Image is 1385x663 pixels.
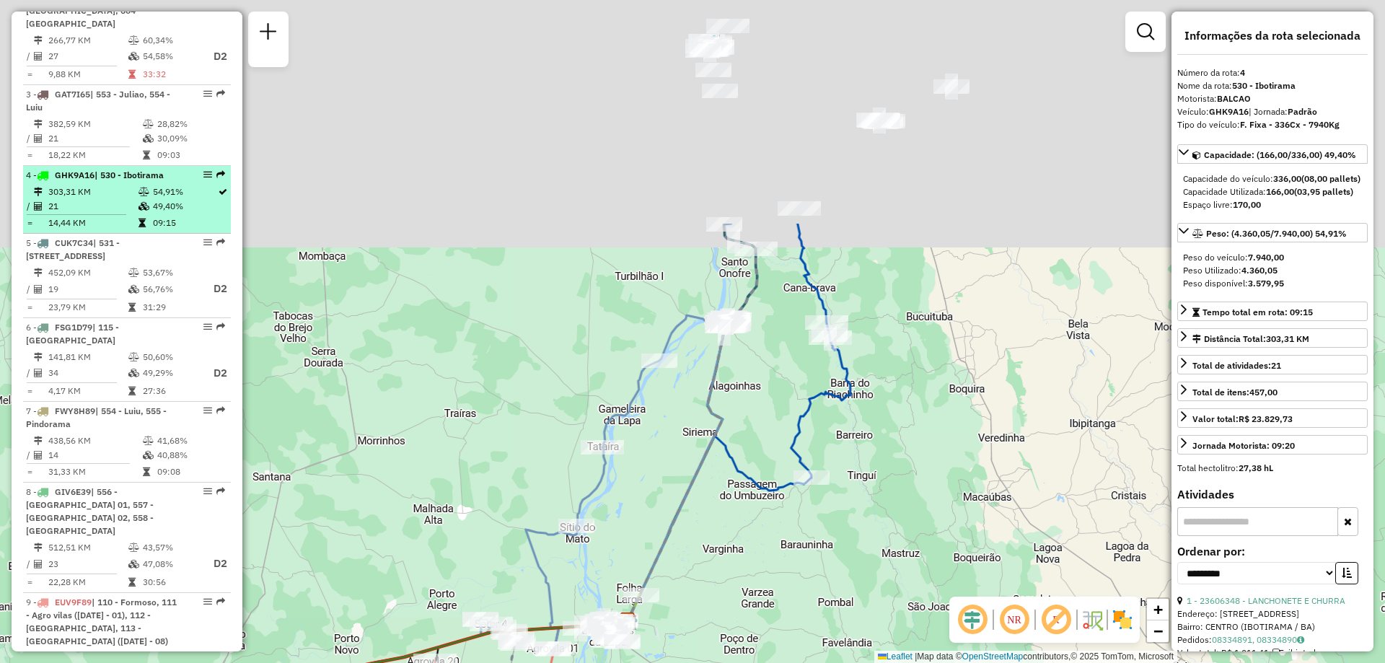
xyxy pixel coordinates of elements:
button: Ordem crescente [1335,562,1358,584]
td: / [26,48,33,66]
div: Jornada Motorista: 09:20 [1192,439,1295,452]
td: / [26,131,33,146]
td: 23 [48,555,128,573]
td: 14,44 KM [48,216,138,230]
p: D2 [201,48,227,65]
span: | 554 - Luiu, 555 - Pindorama [26,405,167,429]
i: % de utilização da cubagem [143,134,154,143]
td: 50,60% [142,350,200,364]
p: D2 [201,365,227,382]
td: 4,17 KM [48,384,128,398]
td: 512,51 KM [48,540,128,555]
i: % de utilização da cubagem [138,202,149,211]
img: Exibir/Ocultar setores [1111,608,1134,631]
span: 6 - [26,322,119,346]
td: = [26,465,33,479]
span: 4 - [26,170,164,180]
strong: (08,00 pallets) [1301,173,1360,184]
i: % de utilização do peso [138,188,149,196]
td: 452,09 KM [48,265,128,280]
i: % de utilização do peso [143,120,154,128]
i: Total de Atividades [34,369,43,377]
div: Peso disponível: [1183,277,1362,290]
i: Distância Total [34,36,43,45]
div: Capacidade do veículo: [1183,172,1362,185]
td: 21 [48,131,142,146]
td: 54,91% [152,185,217,199]
div: Total hectolitro: [1177,462,1368,475]
td: 31:29 [142,300,200,315]
div: Nome da rota: [1177,79,1368,92]
span: + [1153,600,1163,618]
span: | Jornada: [1249,106,1317,117]
span: | 115 - [GEOGRAPHIC_DATA] [26,322,119,346]
h4: Atividades [1177,488,1368,501]
em: Opções [203,238,212,247]
span: Total de atividades: [1192,360,1281,371]
span: 3 - [26,89,170,113]
p: D2 [201,556,227,572]
span: Capacidade: (166,00/336,00) 49,40% [1204,149,1356,160]
td: 23,79 KM [48,300,128,315]
a: Zoom in [1147,599,1169,620]
em: Opções [203,406,212,415]
i: Total de Atividades [34,560,43,568]
i: Total de Atividades [34,134,43,143]
td: 09:03 [157,148,225,162]
div: Bairro: CENTRO (IBOTIRAMA / BA) [1177,620,1368,633]
a: OpenStreetMap [962,651,1024,662]
td: 09:08 [157,465,225,479]
div: Valor total: R$ 1.011,41 [1177,646,1368,659]
span: Exibir rótulo [1039,602,1073,637]
em: Opções [203,170,212,179]
span: Peso: (4.360,05/7.940,00) 54,91% [1206,228,1347,239]
td: 30:56 [142,575,200,589]
td: / [26,555,33,573]
td: 303,31 KM [48,185,138,199]
i: % de utilização da cubagem [128,52,139,61]
a: Nova sessão e pesquisa [254,17,283,50]
div: Número da rota: [1177,66,1368,79]
strong: GHK9A16 [1209,106,1249,117]
td: 382,59 KM [48,117,142,131]
td: 53,67% [142,265,200,280]
td: 31,33 KM [48,465,142,479]
td: = [26,148,33,162]
i: % de utilização da cubagem [128,369,139,377]
td: 438,56 KM [48,434,142,448]
strong: R$ 23.829,73 [1239,413,1293,424]
td: 21 [48,199,138,214]
i: Observações [1297,636,1304,644]
i: Distância Total [34,268,43,277]
td: 41,68% [157,434,225,448]
span: 8 - [26,486,154,536]
img: PA - Ibotirama [705,34,724,53]
strong: Padrão [1288,106,1317,117]
td: 40,88% [157,448,225,462]
span: Peso do veículo: [1183,252,1284,263]
i: Total de Atividades [34,202,43,211]
a: Peso: (4.360,05/7.940,00) 54,91% [1177,223,1368,242]
td: 60,34% [142,33,200,48]
a: Jornada Motorista: 09:20 [1177,435,1368,455]
i: % de utilização da cubagem [128,560,139,568]
a: Valor total:R$ 23.829,73 [1177,408,1368,428]
i: Rota otimizada [219,188,227,196]
span: 9 - [26,597,177,646]
strong: 21 [1271,360,1281,371]
img: CDD Lapa [619,612,638,631]
td: / [26,364,33,382]
i: % de utilização do peso [128,36,139,45]
i: Total de Atividades [34,451,43,460]
strong: 336,00 [1273,173,1301,184]
td: / [26,199,33,214]
strong: 530 - Ibotirama [1232,80,1296,91]
strong: 4.360,05 [1241,265,1278,276]
span: 7 - [26,405,167,429]
td: 9,88 KM [48,67,128,82]
span: Exibir todos [1272,647,1325,658]
label: Ordenar por: [1177,543,1368,560]
td: 28,82% [157,117,225,131]
a: Leaflet [878,651,913,662]
strong: BALCAO [1217,93,1251,104]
